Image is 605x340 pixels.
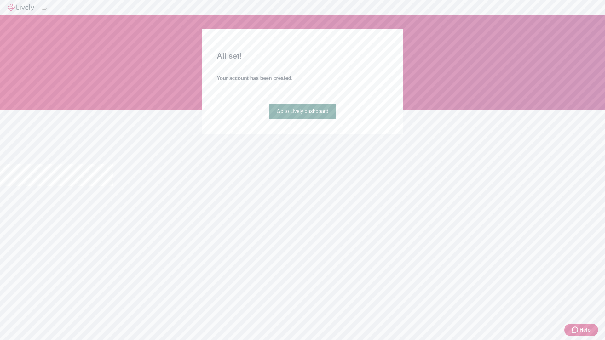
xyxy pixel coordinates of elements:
[217,75,388,82] h4: Your account has been created.
[572,326,579,334] svg: Zendesk support icon
[42,8,47,10] button: Log out
[217,50,388,62] h2: All set!
[564,324,598,336] button: Zendesk support iconHelp
[579,326,591,334] span: Help
[8,4,34,11] img: Lively
[269,104,336,119] a: Go to Lively dashboard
